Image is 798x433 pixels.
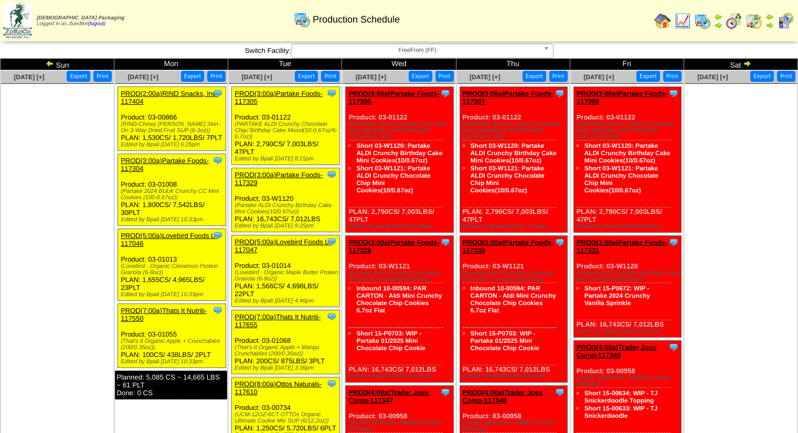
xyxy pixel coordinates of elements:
a: PROD(3:00a)Partake Foods-117306 [348,90,439,105]
img: arrowleft.gif [765,13,774,21]
a: [DATE] [+] [14,73,44,81]
img: Tooltip [326,169,337,180]
a: PROD(3:00a)Partake Foods-117328 [348,239,439,254]
a: PROD(5:00a)Lovebird Foods L-117046 [121,232,217,247]
a: Short 03-W1120: Partake ALDI Crunchy Birthday Cake Mini Cookies(10/0.67oz) [471,142,557,164]
td: Fri [570,59,684,70]
a: PROD(3:00a)Partake Foods-117330 [463,239,554,254]
div: Product: 03-W1120 PLAN: 16,743CS / 7,012LBS [573,236,682,338]
img: Tooltip [440,237,451,247]
a: PROD(4:00a)Trader Joes Comp-117349 [577,343,656,359]
div: (Partake ALDI Crunchy Birthday Cake Mini Cookies(10/0.67oz)) [577,270,682,283]
img: Tooltip [326,236,337,247]
img: calendarblend.gif [726,13,742,29]
a: PROD(3:00a)Partake Foods-117304 [121,157,209,172]
div: (Lovebird - Organic Maple Butter Protein Granola (6-8oz)) [235,269,339,282]
div: (Partake ALDI Crunchy Birthday Cake Mini Cookies(10/0.67oz)) [235,202,339,215]
div: (That's It Organic Apple + Crunchables (200/0.35oz)) [121,338,226,351]
span: FreeFrom (FF) [296,44,539,57]
img: line_graph.gif [674,13,691,29]
a: Short 15-P0703: WIP - Partake 01/2025 Mini Chocolate Chip Cookie [471,330,539,352]
a: PROD(3:00a)Partake Foods-117308 [577,90,667,105]
a: PROD(5:00a)Lovebird Foods L-117047 [235,238,331,254]
div: Product: 03-01122 PLAN: 2,790CS / 7,003LBS / 47PLT [573,87,682,233]
div: (PARTAKE ALDI Crunchy Chocolate Chip/ Birthday Cake Mixed(10-0.67oz/6-6.7oz)) [348,121,453,140]
a: Short 03-W1121: Partake ALDI Crunchy Chocolate Chip Mini Cookies(10/0.67oz) [356,165,430,194]
img: Tooltip [668,88,679,99]
div: (Partake 2024 BULK Crunchy CC Mini Cookies (100-0.67oz)) [121,188,226,201]
a: PROD(7:00a)Thats It Nutriti-117550 [121,307,207,322]
img: Tooltip [555,387,565,397]
img: zoroco-logo-small.webp [3,3,32,38]
a: PROD(4:00a)Trader Joes Comp-117347 [348,388,428,404]
button: Export [750,71,774,82]
div: Edited by Bpali [DATE] 6:25pm [121,142,226,148]
div: Product: 03-01122 PLAN: 2,790CS / 7,003LBS / 47PLT [346,87,454,233]
div: Product: 03-01055 PLAN: 100CS / 438LBS / 2PLT [118,304,226,368]
div: Product: 03-W1120 PLAN: 16,743CS / 7,012LBS [232,168,340,232]
button: Export [409,71,432,82]
img: Tooltip [212,305,223,316]
img: Tooltip [555,88,565,99]
div: (Partake ALDI Crunchy Chocolate Chip Mini Cookies(10/0.67oz)) [463,270,568,283]
span: [DATE] [+] [470,73,500,81]
img: calendarcustomer.gif [777,13,794,29]
div: (That's It Organic Apple + Mango Crunchables (200/0.35oz)) [235,344,339,357]
span: [DEMOGRAPHIC_DATA] Packaging [37,15,124,21]
img: Tooltip [440,88,451,99]
div: Product: 03-W1121 PLAN: 16,743CS / 7,012LBS [460,236,568,383]
a: [DATE] [+] [128,73,158,81]
button: Export [67,71,90,82]
a: (logout) [88,21,105,27]
img: calendarinout.gif [746,13,762,29]
img: Tooltip [212,230,223,241]
div: Edited by Bpali [DATE] 10:33pm [121,216,226,223]
td: Sun [1,59,114,70]
div: (PARTAKE ALDI Crunchy Chocolate Chip/ Birthday Cake Mixed(10-0.67oz/6-6.7oz)) [577,121,682,140]
div: Product: 03-00866 PLAN: 1,530CS / 1,720LBS / 7PLT [118,87,226,151]
div: Product: 03-W1121 PLAN: 16,743CS / 7,012LBS [346,236,454,383]
div: Product: 03-01122 PLAN: 2,790CS / 7,003LBS / 47PLT [460,87,568,233]
a: Short 03-W1120: Partake ALDI Crunchy Birthday Cake Mini Cookies(10/0.67oz) [356,142,442,164]
a: PROD(8:00a)Ottos Naturals-117610 [235,380,322,396]
a: Short 03-W1120: Partake ALDI Crunchy Birthday Cake Mini Cookies(10/0.67oz) [584,142,671,164]
div: Edited by Bpali [DATE] 9:25pm [235,223,339,229]
img: arrowleft.gif [46,59,54,68]
div: (Partake ALDI Crunchy Chocolate Chip Mini Cookies(10/0.67oz)) [348,270,453,283]
a: Short 15-00633: WIP - TJ Snickerdoodle [584,405,658,419]
img: arrowleft.gif [714,13,722,21]
td: Mon [114,59,228,70]
div: Edited by Bpali [DATE] 6:25pm [577,223,682,230]
img: Tooltip [668,237,679,247]
a: [DATE] [+] [356,73,386,81]
div: (Trader [PERSON_NAME] Cookies (24-6oz)) [348,420,453,432]
img: arrowright.gif [743,59,751,68]
a: Inbound 10-00594: PAR CARTON - Aldi Mini Crunchy Chocolate Chip Cookies 6.7oz Flat [471,285,556,314]
td: Wed [342,59,456,70]
img: Tooltip [326,88,337,99]
a: Short 15-00634: WIP - TJ Snickerdoodle Topping [584,389,658,404]
div: Product: 03-01068 PLAN: 200CS / 875LBS / 3PLT [232,310,340,374]
img: calendarprod.gif [694,13,711,29]
button: Print [549,71,568,82]
div: Edited by Bpali [DATE] 3:36pm [235,365,339,371]
button: Export [523,71,546,82]
div: (UCM-12OZ-6CT OTTOs Organic Ultimate Cookie Mix SUP (6/12.2oz)) [235,412,339,424]
img: arrowright.gif [714,21,722,29]
div: Edited by Bpali [DATE] 8:15pm [235,156,339,162]
button: Export [636,71,660,82]
a: Short 03-W1121: Partake ALDI Crunchy Chocolate Chip Mini Cookies(10/0.67oz) [471,165,545,194]
td: Sat [684,59,797,70]
div: Edited by Bpali [DATE] 8:45pm [577,328,682,334]
a: [DATE] [+] [242,73,272,81]
img: Tooltip [555,237,565,247]
div: Product: 03-01013 PLAN: 1,655CS / 4,965LBS / 23PLT [118,229,226,301]
button: Print [435,71,454,82]
a: Short 03-W1121: Partake ALDI Crunchy Chocolate Chip Mini Cookies(10/0.67oz) [584,165,658,194]
img: Tooltip [668,342,679,352]
a: Short 15-P0672: WIP - Partake 2024 Crunchy Vanilla Sprinkle [584,285,650,307]
div: Product: 03-01014 PLAN: 1,566CS / 4,698LBS / 22PLT [232,235,340,307]
div: Edited by Bpali [DATE] 10:33pm [121,359,226,365]
a: PROD(3:00a)Partake Foods-117305 [235,90,323,105]
a: PROD(3:00a)Partake Foods-117329 [235,171,323,187]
